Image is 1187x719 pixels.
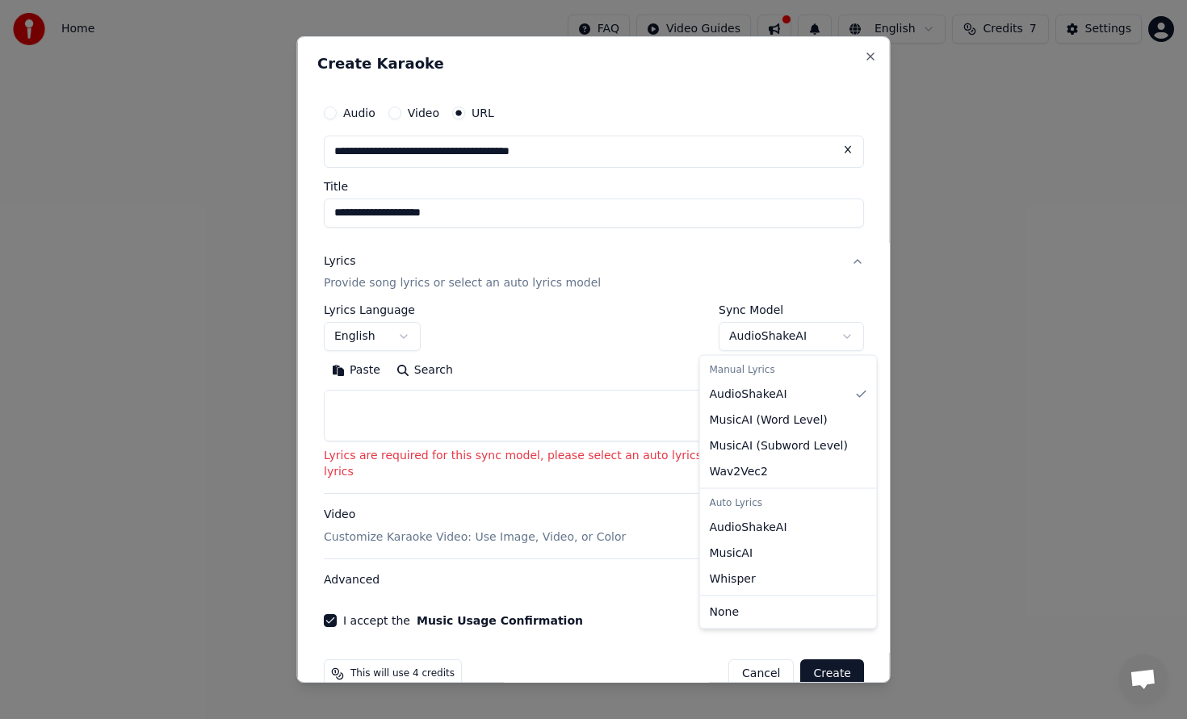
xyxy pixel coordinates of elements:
span: Wav2Vec2 [710,463,768,479]
div: Auto Lyrics [703,491,874,514]
div: Manual Lyrics [703,359,874,382]
span: MusicAI ( Word Level ) [710,412,828,428]
span: None [710,604,740,620]
span: Whisper [710,571,756,587]
span: AudioShakeAI [710,519,787,535]
span: MusicAI ( Subword Level ) [710,437,848,454]
span: AudioShakeAI [710,386,787,402]
span: MusicAI [710,545,753,561]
